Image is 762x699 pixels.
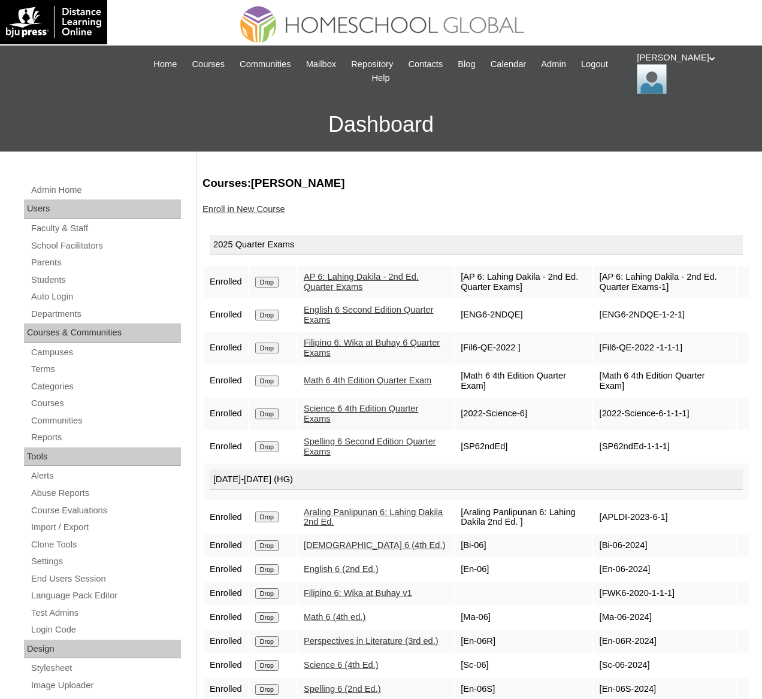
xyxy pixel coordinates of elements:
input: Drop [255,588,279,599]
input: Drop [255,540,279,551]
td: Enrolled [204,534,248,557]
input: Drop [255,310,279,320]
a: Enroll in New Course [202,204,285,214]
div: Tools [24,447,181,467]
a: [DEMOGRAPHIC_DATA] 6 (4th Ed.) [304,540,445,550]
td: Enrolled [204,266,248,298]
td: Enrolled [204,630,248,653]
span: Logout [581,58,608,71]
a: Terms [30,362,181,377]
td: Enrolled [204,501,248,533]
td: [Ma-06] [455,606,592,629]
a: English 6 Second Edition Quarter Exams [304,305,434,325]
a: Departments [30,307,181,322]
a: Araling Panlipunan 6: Lahing Dakila 2nd Ed. [304,507,443,527]
span: Communities [240,58,291,71]
a: Help [365,71,395,85]
span: Contacts [408,58,443,71]
a: Science 6 (4th Ed.) [304,660,379,670]
td: [Sc-06] [455,654,592,677]
input: Drop [255,441,279,452]
h3: Dashboard [6,98,756,152]
td: Enrolled [204,558,248,581]
td: [En-06R] [455,630,592,653]
a: Courses [186,58,231,71]
a: Spelling 6 Second Edition Quarter Exams [304,437,436,456]
a: Repository [345,58,399,71]
input: Drop [255,512,279,522]
a: Categories [30,379,181,394]
a: Course Evaluations [30,503,181,518]
span: Calendar [491,58,526,71]
td: [ENG6-2NDQE-1-2-1] [594,299,736,331]
td: [Math 6 4th Edition Quarter Exam] [455,365,592,397]
a: Parents [30,255,181,270]
td: [Bi-06-2024] [594,534,736,557]
a: Filipino 6: Wika at Buhay v1 [304,588,412,598]
span: Help [371,71,389,85]
div: [PERSON_NAME] [637,52,750,94]
td: Enrolled [204,332,248,364]
a: Settings [30,554,181,569]
td: Enrolled [204,398,248,429]
td: Enrolled [204,654,248,677]
a: Courses [30,396,181,411]
input: Drop [255,612,279,623]
a: Blog [452,58,481,71]
td: [AP 6: Lahing Dakila - 2nd Ed. Quarter Exams-1] [594,266,736,298]
a: Import / Export [30,520,181,535]
a: Test Admins [30,606,181,621]
img: logo-white.png [6,6,101,38]
td: [Fil6-QE-2022 -1-1-1] [594,332,736,364]
div: Design [24,640,181,659]
a: Abuse Reports [30,486,181,501]
h3: Courses:[PERSON_NAME] [202,175,750,191]
a: Communities [30,413,181,428]
td: [Araling Panlipunan 6: Lahing Dakila 2nd Ed. ] [455,501,592,533]
input: Drop [255,408,279,419]
a: Admin Home [30,183,181,198]
a: Logout [575,58,614,71]
td: [Fil6-QE-2022 ] [455,332,592,364]
div: [DATE]-[DATE] (HG) [210,470,743,490]
td: Enrolled [204,365,248,397]
a: Mailbox [300,58,343,71]
span: Mailbox [306,58,337,71]
td: [Bi-06] [455,534,592,557]
td: Enrolled [204,431,248,462]
a: Clone Tools [30,537,181,552]
a: Calendar [485,58,532,71]
a: Students [30,273,181,288]
span: Home [153,58,177,71]
a: Home [147,58,183,71]
input: Drop [255,636,279,647]
a: Image Uploader [30,678,181,693]
span: Blog [458,58,475,71]
td: [APLDI-2023-6-1] [594,501,736,533]
td: [Math 6 4th Edition Quarter Exam] [594,365,736,397]
td: [2022-Science-6] [455,398,592,429]
a: Campuses [30,345,181,360]
td: Enrolled [204,299,248,331]
a: AP 6: Lahing Dakila - 2nd Ed. Quarter Exams [304,272,419,292]
td: [En-06] [455,558,592,581]
span: Admin [541,58,566,71]
input: Drop [255,376,279,386]
a: End Users Session [30,571,181,586]
td: [2022-Science-6-1-1-1] [594,398,736,429]
a: Contacts [402,58,449,71]
td: [FWK6-2020-1-1-1] [594,582,736,605]
a: School Facilitators [30,238,181,253]
a: Reports [30,430,181,445]
td: Enrolled [204,606,248,629]
input: Drop [255,660,279,671]
div: Courses & Communities [24,323,181,343]
td: [Sc-06-2024] [594,654,736,677]
a: Filipino 6: Wika at Buhay 6 Quarter Exams [304,338,440,358]
img: Ariane Ebuen [637,64,667,94]
a: Login Code [30,622,181,637]
a: English 6 (2nd Ed.) [304,564,379,574]
input: Drop [255,277,279,288]
input: Drop [255,684,279,695]
a: Alerts [30,468,181,483]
